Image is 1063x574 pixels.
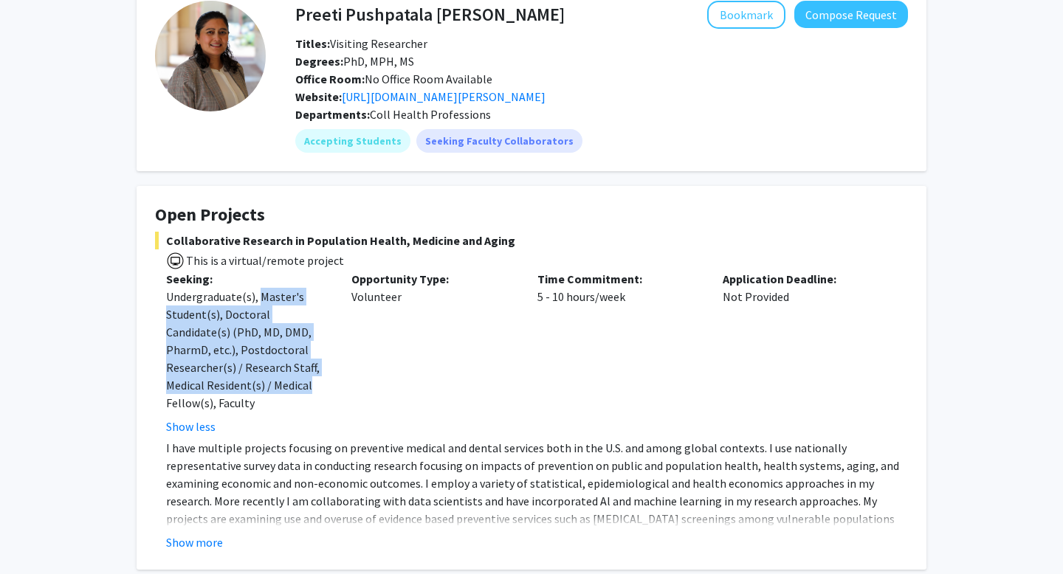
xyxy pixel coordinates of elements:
[295,54,343,69] b: Degrees:
[537,270,701,288] p: Time Commitment:
[370,107,491,122] span: Coll Health Professions
[295,36,427,51] span: Visiting Researcher
[295,89,342,104] b: Website:
[11,508,63,563] iframe: Chat
[707,1,785,29] button: Add Preeti Pushpatala Zanwar to Bookmarks
[166,288,329,412] div: Undergraduate(s), Master's Student(s), Doctoral Candidate(s) (PhD, MD, DMD, PharmD, etc.), Postdo...
[351,270,515,288] p: Opportunity Type:
[295,107,370,122] b: Departments:
[794,1,908,28] button: Compose Request to Preeti Pushpatala Zanwar
[295,72,365,86] b: Office Room:
[340,270,526,435] div: Volunteer
[526,270,712,435] div: 5 - 10 hours/week
[166,439,908,563] p: I have multiple projects focusing on preventive medical and dental services both in the U.S. and ...
[155,204,908,226] h4: Open Projects
[723,270,886,288] p: Application Deadline:
[166,533,223,551] button: Show more
[295,72,492,86] span: No Office Room Available
[155,1,266,111] img: Profile Picture
[342,89,546,104] a: Opens in a new tab
[185,253,344,268] span: This is a virtual/remote project
[295,36,330,51] b: Titles:
[166,270,329,288] p: Seeking:
[712,270,897,435] div: Not Provided
[295,54,414,69] span: PhD, MPH, MS
[416,129,582,153] mat-chip: Seeking Faculty Collaborators
[295,1,565,28] h4: Preeti Pushpatala [PERSON_NAME]
[155,232,908,249] span: Collaborative Research in Population Health, Medicine and Aging
[166,418,216,435] button: Show less
[295,129,410,153] mat-chip: Accepting Students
